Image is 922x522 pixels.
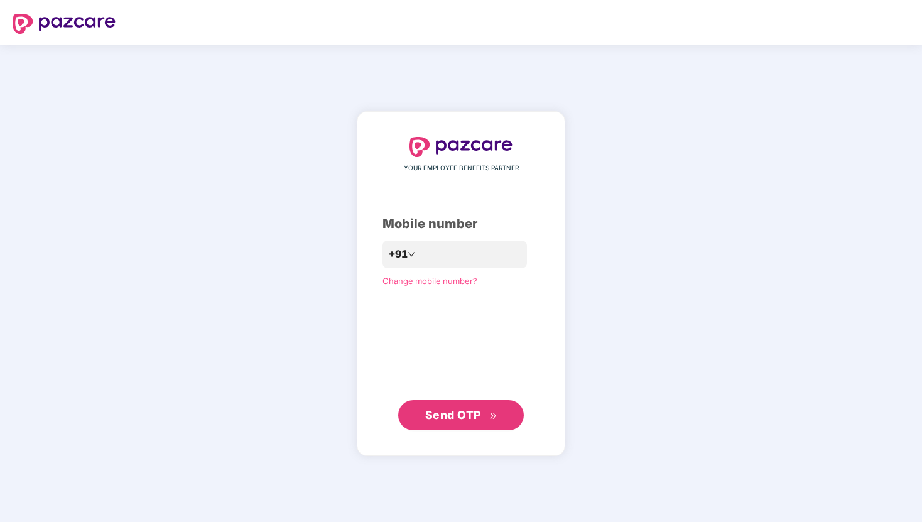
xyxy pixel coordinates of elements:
[425,408,481,421] span: Send OTP
[382,214,540,234] div: Mobile number
[382,276,477,286] a: Change mobile number?
[398,400,524,430] button: Send OTPdouble-right
[389,246,408,262] span: +91
[408,251,415,258] span: down
[409,137,513,157] img: logo
[13,14,116,34] img: logo
[489,412,497,420] span: double-right
[404,163,519,173] span: YOUR EMPLOYEE BENEFITS PARTNER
